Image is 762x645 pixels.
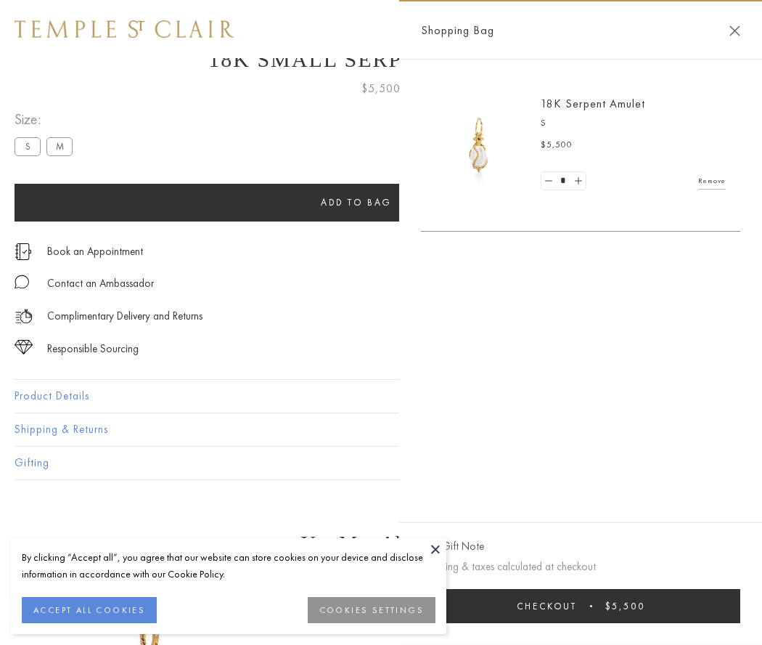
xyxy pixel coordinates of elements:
button: Shipping & Returns [15,413,747,446]
span: Checkout [517,600,577,612]
button: Gifting [15,447,747,479]
label: S [15,137,41,155]
a: Remove [698,173,726,189]
img: MessageIcon-01_2.svg [15,275,29,289]
p: Complimentary Delivery and Returns [47,307,202,325]
button: Product Details [15,380,747,413]
a: Set quantity to 0 [541,172,556,190]
img: icon_sourcing.svg [15,340,33,354]
span: Size: [15,107,78,131]
button: Add Gift Note [421,537,484,556]
img: icon_appointment.svg [15,243,32,260]
a: 18K Serpent Amulet [541,96,645,111]
span: Shopping Bag [421,21,494,40]
img: Temple St. Clair [15,20,234,38]
img: P51836-E11SERPPV [435,102,523,189]
button: Add to bag [15,184,698,222]
button: Close Shopping Bag [729,25,740,36]
div: Contact an Ambassador [47,275,154,293]
h1: 18K Small Serpent Amulet [15,47,747,72]
a: Set quantity to 2 [570,172,585,190]
p: Shipping & taxes calculated at checkout [421,558,740,576]
label: M [46,137,73,155]
button: ACCEPT ALL COOKIES [22,597,157,623]
div: Responsible Sourcing [47,340,139,358]
button: COOKIES SETTINGS [308,597,435,623]
button: Checkout $5,500 [421,589,740,623]
span: Add to bag [321,196,392,208]
div: By clicking “Accept all”, you agree that our website can store cookies on your device and disclos... [22,549,435,583]
span: $5,500 [541,138,573,153]
p: S [541,116,726,131]
span: $5,500 [605,600,645,612]
span: $5,500 [361,79,401,98]
a: Book an Appointment [47,243,143,259]
img: icon_delivery.svg [15,307,33,325]
h3: You May Also Like [36,532,726,555]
